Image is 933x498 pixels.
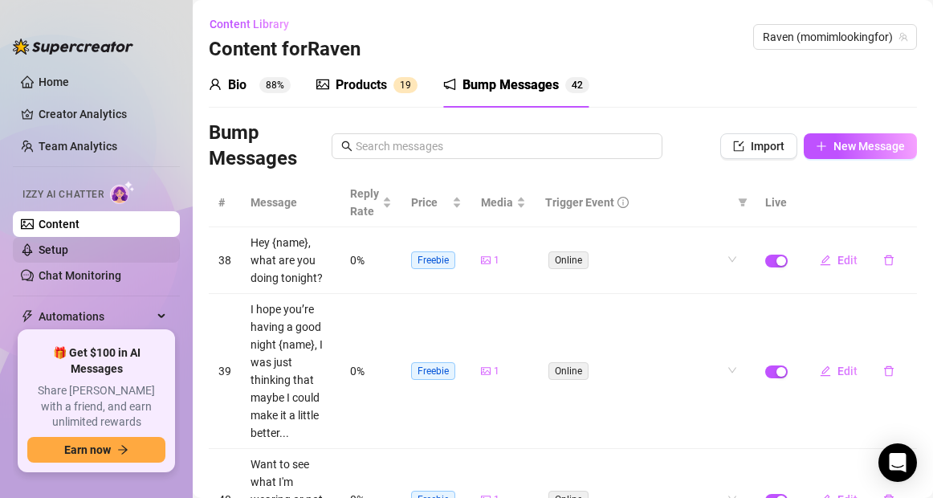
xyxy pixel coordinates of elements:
span: 1 [494,364,499,379]
button: Earn nowarrow-right [27,437,165,463]
th: Message [241,178,340,227]
span: Raven (momimlookingfor) [763,25,907,49]
img: logo-BBDzfeDw.svg [13,39,133,55]
span: arrow-right [117,444,128,455]
a: Home [39,76,69,88]
span: 4 [572,80,577,91]
th: Price [401,178,471,227]
th: # [209,178,241,227]
a: Setup [39,243,68,256]
button: New Message [804,133,917,159]
div: Products [336,76,387,95]
span: 🎁 Get $100 in AI Messages [27,345,165,377]
span: edit [820,365,831,377]
span: Share [PERSON_NAME] with a friend, and earn unlimited rewards [27,383,165,431]
span: Freebie [411,362,455,380]
h3: Content for Raven [209,37,361,63]
span: picture [481,255,491,265]
span: team [898,32,908,42]
span: Automations [39,304,153,329]
span: filter [738,198,748,207]
span: Edit [837,365,858,378]
a: Content [39,218,79,231]
sup: 19 [393,77,418,93]
span: 1 [400,80,405,91]
span: Import [751,140,784,153]
span: Izzy AI Chatter [22,187,104,202]
div: Open Intercom Messenger [878,443,917,482]
sup: 42 [565,77,589,93]
div: Bio [228,76,246,95]
span: New Message [833,140,905,153]
span: Freebie [411,251,455,269]
button: delete [870,247,907,273]
span: user [209,78,222,91]
span: Online [548,362,589,380]
span: delete [883,365,894,377]
span: Online [548,251,589,269]
span: 1 [494,253,499,268]
span: search [341,141,352,152]
th: Reply Rate [340,178,401,227]
span: Reply Rate [350,185,379,220]
button: delete [870,358,907,384]
span: picture [481,366,491,376]
span: Edit [837,254,858,267]
input: Search messages [356,137,653,155]
td: 39 [209,294,241,449]
sup: 88% [259,77,291,93]
span: 0% [350,254,365,267]
a: Team Analytics [39,140,117,153]
span: 2 [577,80,583,91]
span: Content Library [210,18,289,31]
span: Price [411,194,449,211]
td: 38 [209,227,241,294]
span: picture [316,78,329,91]
td: Hey {name}, what are you doing tonight? [241,227,340,294]
span: notification [443,78,456,91]
span: Media [481,194,513,211]
h3: Bump Messages [209,120,312,172]
span: edit [820,255,831,266]
span: Earn now [64,443,111,456]
button: Edit [807,247,870,273]
span: 9 [405,80,411,91]
th: Media [471,178,536,227]
span: delete [883,255,894,266]
button: Edit [807,358,870,384]
img: AI Chatter [110,181,135,204]
a: Chat Monitoring [39,269,121,282]
span: 0% [350,365,365,378]
span: Trigger Event [545,194,614,211]
a: Creator Analytics [39,101,167,127]
span: import [733,141,744,152]
button: Content Library [209,11,302,37]
span: thunderbolt [21,310,34,323]
span: info-circle [617,197,629,208]
span: plus [816,141,827,152]
button: Import [720,133,797,159]
td: I hope you’re having a good night {name}, I was just thinking that maybe I could make it a little... [241,294,340,449]
span: filter [735,190,751,214]
th: Live [756,178,797,227]
div: Bump Messages [462,76,559,95]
